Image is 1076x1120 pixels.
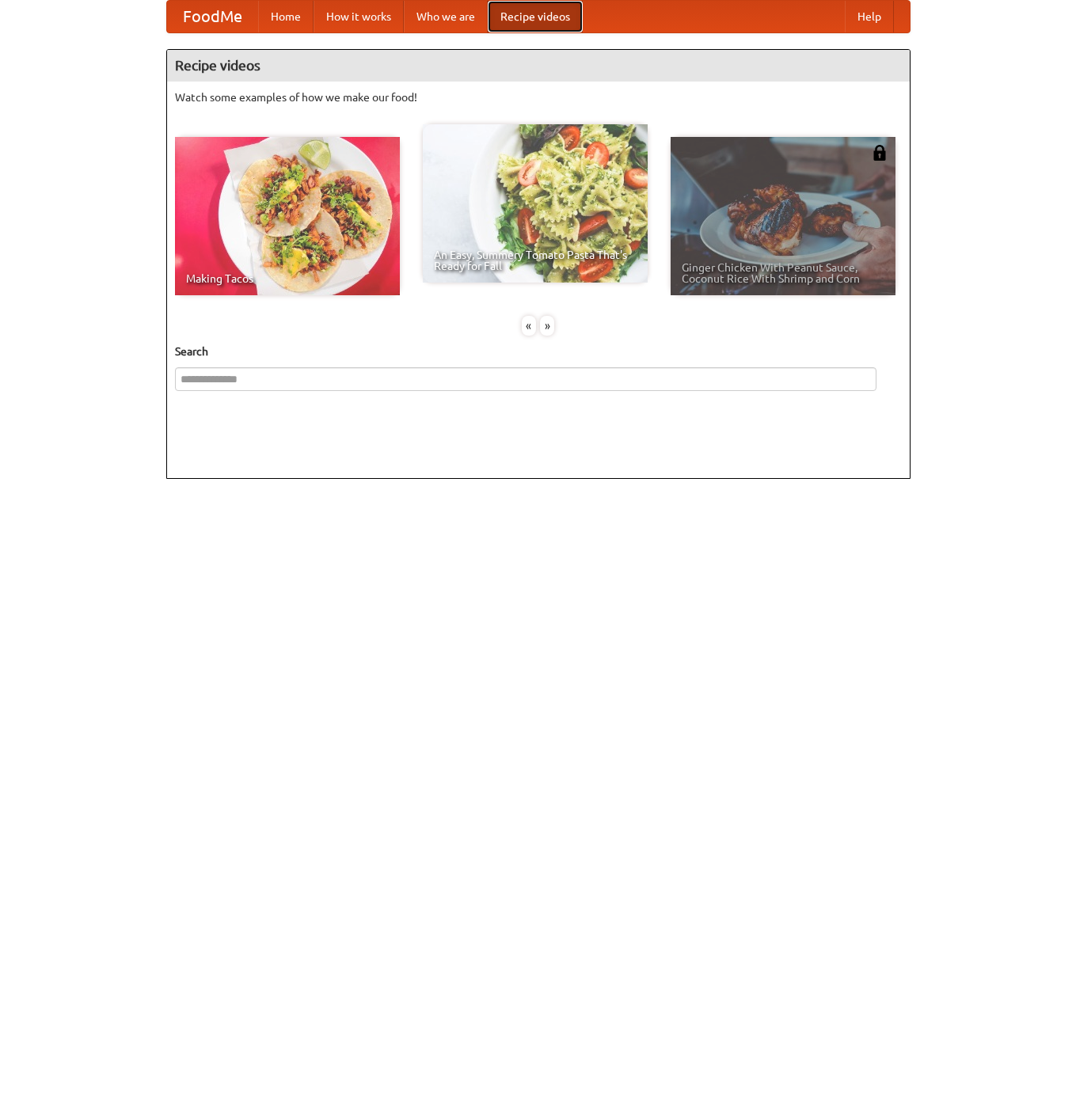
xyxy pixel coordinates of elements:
a: Home [258,1,314,32]
a: Making Tacos [175,137,400,295]
a: An Easy, Summery Tomato Pasta That's Ready for Fall [423,124,648,283]
h5: Search [175,344,902,359]
img: 483408.png [872,145,888,161]
a: Help [845,1,894,32]
div: » [540,316,554,336]
a: Who we are [404,1,488,32]
span: Making Tacos [186,273,389,284]
a: Recipe videos [488,1,583,32]
div: « [522,316,536,336]
p: Watch some examples of how we make our food! [175,89,902,105]
a: How it works [314,1,404,32]
a: FoodMe [167,1,258,32]
span: An Easy, Summery Tomato Pasta That's Ready for Fall [434,249,637,271]
h4: Recipe videos [167,50,910,82]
